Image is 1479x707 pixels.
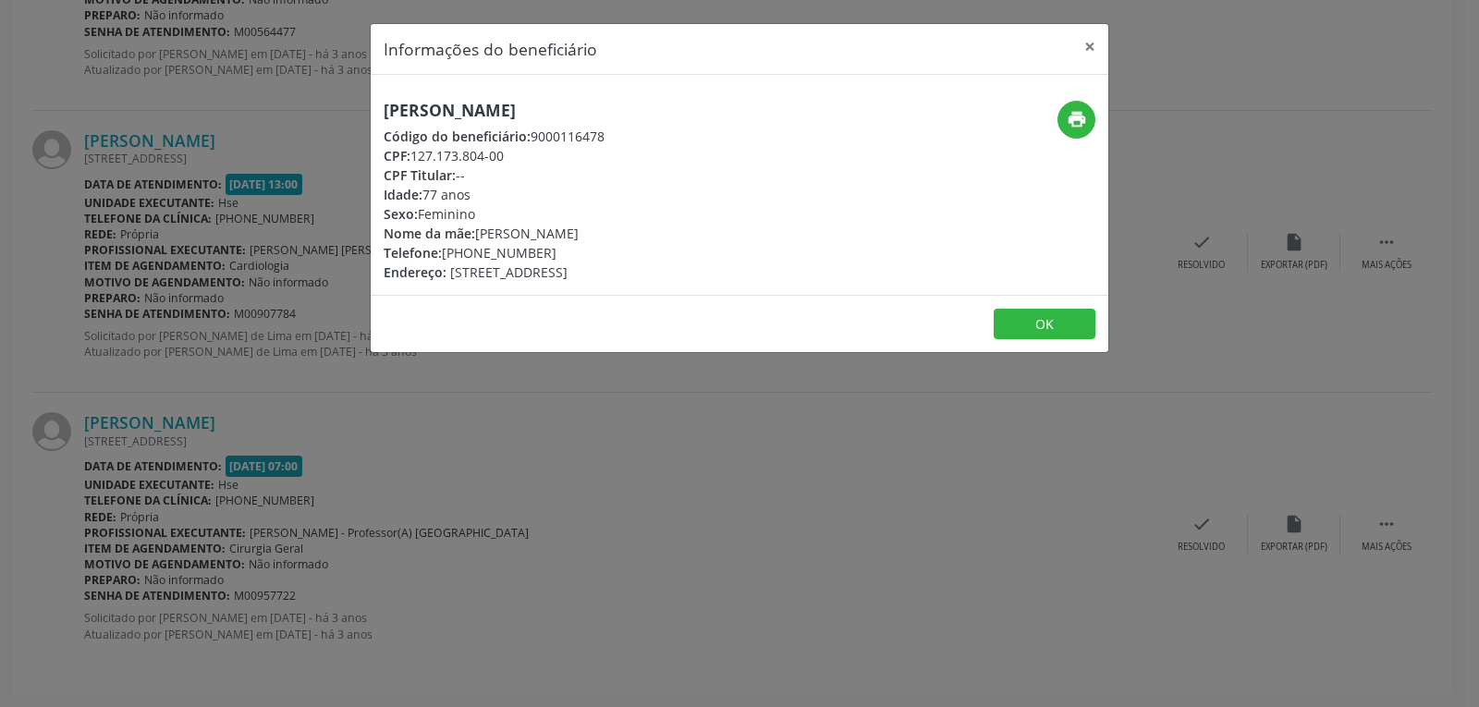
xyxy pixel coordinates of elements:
[384,128,531,145] span: Código do beneficiário:
[384,166,456,184] span: CPF Titular:
[450,263,568,281] span: [STREET_ADDRESS]
[384,244,442,262] span: Telefone:
[384,224,605,243] div: [PERSON_NAME]
[384,127,605,146] div: 9000116478
[384,243,605,262] div: [PHONE_NUMBER]
[384,165,605,185] div: --
[994,309,1095,340] button: OK
[384,263,446,281] span: Endereço:
[1057,101,1095,139] button: print
[384,225,475,242] span: Nome da mãe:
[384,101,605,120] h5: [PERSON_NAME]
[384,147,410,165] span: CPF:
[384,146,605,165] div: 127.173.804-00
[384,205,418,223] span: Sexo:
[384,185,605,204] div: 77 anos
[384,37,597,61] h5: Informações do beneficiário
[1071,24,1108,69] button: Close
[384,204,605,224] div: Feminino
[1067,109,1087,129] i: print
[384,186,422,203] span: Idade:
